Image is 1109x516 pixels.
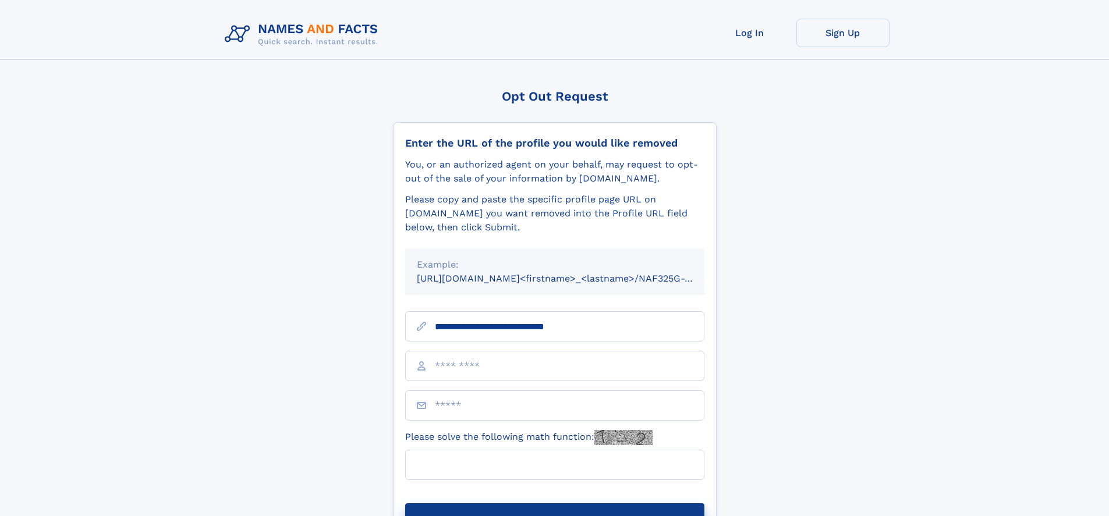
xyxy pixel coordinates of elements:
div: Opt Out Request [393,89,717,104]
div: Example: [417,258,693,272]
div: Please copy and paste the specific profile page URL on [DOMAIN_NAME] you want removed into the Pr... [405,193,704,234]
small: [URL][DOMAIN_NAME]<firstname>_<lastname>/NAF325G-xxxxxxxx [417,273,727,284]
a: Log In [703,19,796,47]
a: Sign Up [796,19,890,47]
label: Please solve the following math function: [405,430,653,445]
img: Logo Names and Facts [220,19,388,50]
div: Enter the URL of the profile you would like removed [405,137,704,150]
div: You, or an authorized agent on your behalf, may request to opt-out of the sale of your informatio... [405,158,704,186]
